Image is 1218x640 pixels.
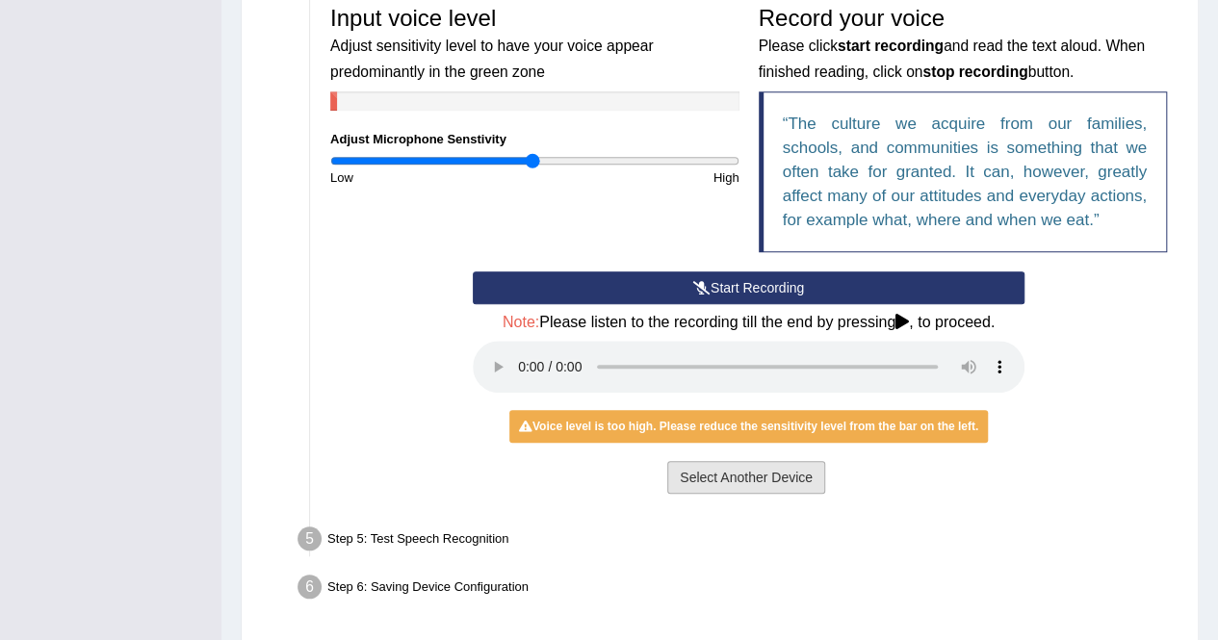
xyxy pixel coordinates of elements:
button: Select Another Device [667,461,825,494]
q: The culture we acquire from our families, schools, and communities is something that we often tak... [783,115,1148,229]
h4: Please listen to the recording till the end by pressing , to proceed. [473,314,1024,331]
div: Step 6: Saving Device Configuration [289,569,1189,611]
b: start recording [838,38,944,54]
div: High [534,168,748,187]
h3: Record your voice [759,6,1168,82]
div: Step 5: Test Speech Recognition [289,521,1189,563]
button: Start Recording [473,271,1024,304]
b: stop recording [922,64,1027,80]
div: Low [321,168,534,187]
small: Adjust sensitivity level to have your voice appear predominantly in the green zone [330,38,653,79]
small: Please click and read the text aloud. When finished reading, click on button. [759,38,1145,79]
label: Adjust Microphone Senstivity [330,130,506,148]
span: Note: [503,314,539,330]
h3: Input voice level [330,6,739,82]
div: Voice level is too high. Please reduce the sensitivity level from the bar on the left. [509,410,988,443]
